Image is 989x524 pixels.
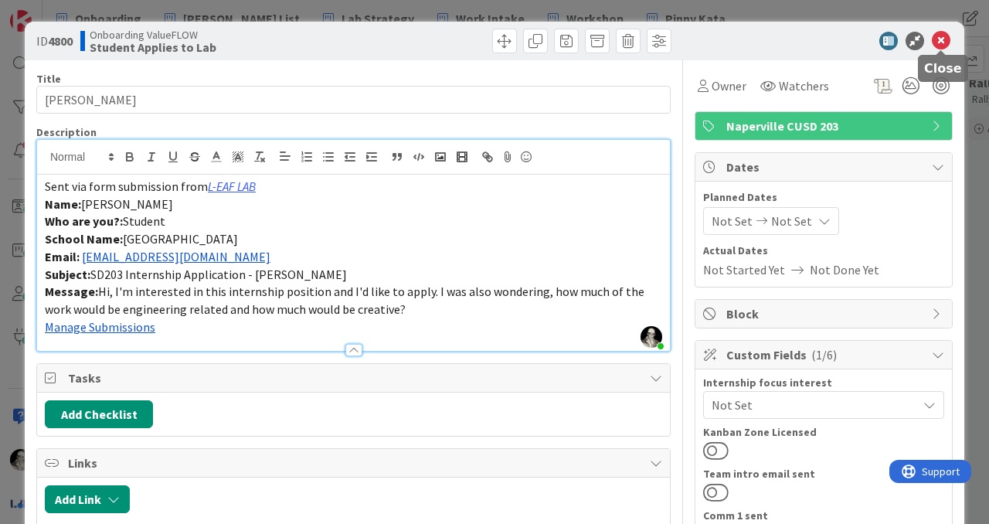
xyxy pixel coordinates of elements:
[726,305,924,323] span: Block
[90,29,216,41] span: Onboarding ValueFLOW
[90,267,347,282] span: SD203 Internship Application - [PERSON_NAME]
[45,179,208,194] span: Sent via form submission from
[45,485,130,513] button: Add Link
[45,267,90,282] strong: Subject:
[703,377,944,388] div: Internship focus interest
[712,77,746,95] span: Owner
[726,117,924,135] span: Naperville CUSD 203
[48,33,73,49] b: 4800
[36,72,61,86] label: Title
[703,510,944,521] div: Comm 1 sent
[703,189,944,206] span: Planned Dates
[779,77,829,95] span: Watchers
[703,427,944,437] div: Kanban Zone Licensed
[641,326,662,348] img: 5slRnFBaanOLW26e9PW3UnY7xOjyexml.jpeg
[32,2,70,21] span: Support
[712,212,753,230] span: Not Set
[703,260,785,279] span: Not Started Yet
[68,454,642,472] span: Links
[123,231,238,247] span: [GEOGRAPHIC_DATA]
[703,243,944,259] span: Actual Dates
[703,468,944,479] div: Team intro email sent
[36,125,97,139] span: Description
[45,249,80,264] strong: Email:
[68,369,642,387] span: Tasks
[82,249,270,264] a: [EMAIL_ADDRESS][DOMAIN_NAME]
[81,196,173,212] span: [PERSON_NAME]
[45,231,123,247] strong: School Name:
[90,41,216,53] b: Student Applies to Lab
[45,284,647,317] span: Hi, I'm interested in this internship position and I'd like to apply. I was also wondering, how m...
[924,61,962,76] h5: Close
[45,319,155,335] a: Manage Submissions
[726,158,924,176] span: Dates
[811,347,837,362] span: ( 1/6 )
[771,212,812,230] span: Not Set
[45,284,98,299] strong: Message:
[123,213,165,229] span: Student
[45,400,153,428] button: Add Checklist
[208,179,256,194] a: L-EAF LAB
[45,213,123,229] strong: Who are you?:
[712,396,917,414] span: Not Set
[726,345,924,364] span: Custom Fields
[36,32,73,50] span: ID
[45,196,81,212] strong: Name:
[810,260,879,279] span: Not Done Yet
[36,86,671,114] input: type card name here...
